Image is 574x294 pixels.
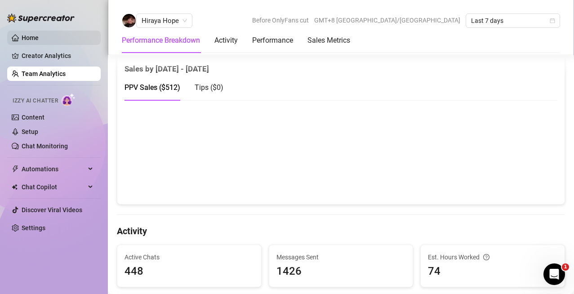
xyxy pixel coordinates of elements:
span: Hiraya Hope [142,14,187,27]
span: Automations [22,162,85,176]
a: Creator Analytics [22,49,93,63]
span: PPV Sales ( $512 ) [125,83,180,92]
a: Discover Viral Videos [22,206,82,214]
span: question-circle [483,252,489,262]
span: Messages Sent [276,252,406,262]
img: logo-BBDzfeDw.svg [7,13,75,22]
a: Chat Monitoring [22,143,68,150]
span: Active Chats [125,252,254,262]
span: Before OnlyFans cut [252,13,309,27]
div: Est. Hours Worked [428,252,557,262]
span: thunderbolt [12,165,19,173]
iframe: Intercom live chat [543,263,565,285]
span: Last 7 days [471,14,555,27]
span: 74 [428,263,557,280]
span: Tips ( $0 ) [195,83,223,92]
img: Hiraya Hope [122,14,136,27]
div: Performance [252,35,293,46]
h4: Activity [117,225,565,237]
span: calendar [550,18,555,23]
span: 1426 [276,263,406,280]
a: Settings [22,224,45,232]
span: GMT+8 [GEOGRAPHIC_DATA]/[GEOGRAPHIC_DATA] [314,13,460,27]
a: Setup [22,128,38,135]
div: Sales by [DATE] - [DATE] [125,56,557,75]
span: Chat Copilot [22,180,85,194]
a: Home [22,34,39,41]
img: AI Chatter [62,93,76,106]
span: 1 [562,263,569,271]
a: Team Analytics [22,70,66,77]
img: Chat Copilot [12,184,18,190]
div: Performance Breakdown [122,35,200,46]
span: Izzy AI Chatter [13,97,58,105]
a: Content [22,114,44,121]
div: Sales Metrics [307,35,350,46]
span: 448 [125,263,254,280]
div: Activity [214,35,238,46]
